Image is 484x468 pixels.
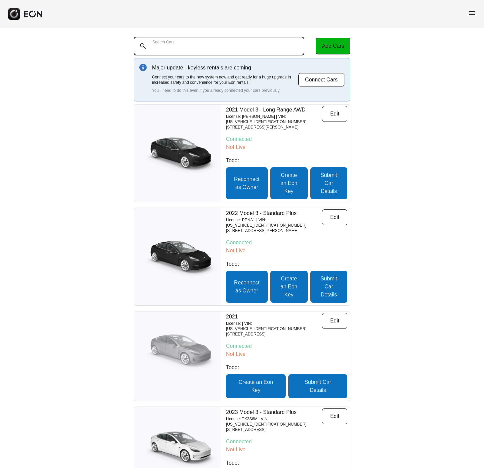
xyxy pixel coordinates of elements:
p: Not Live [226,143,347,151]
p: Not Live [226,247,347,255]
p: 2023 Model 3 - Standard Plus [226,408,322,416]
button: Edit [322,209,347,225]
p: Connected [226,239,347,247]
p: Not Live [226,446,347,454]
p: 2021 [226,313,322,321]
button: Add Cars [316,38,350,54]
img: car [134,132,221,175]
p: [STREET_ADDRESS] [226,331,322,337]
button: Submit Car Details [310,271,347,303]
img: info [139,64,147,71]
p: Todo: [226,260,347,268]
p: You'll need to do this even if you already connected your cars previously. [152,88,298,93]
button: Create an Eon Key [226,374,286,398]
p: License: PENA1 | VIN: [US_VEHICLE_IDENTIFICATION_NUMBER] [226,217,322,228]
button: Create an Eon Key [270,271,308,303]
p: Not Live [226,350,347,358]
label: Search Cars [152,39,175,45]
p: [STREET_ADDRESS][PERSON_NAME] [226,228,322,233]
p: Todo: [226,459,347,467]
button: Create an Eon Key [270,167,308,199]
p: License: | VIN: [US_VEHICLE_IDENTIFICATION_NUMBER] [226,321,322,331]
p: Connect your cars to the new system now and get ready for a huge upgrade in increased safety and ... [152,74,298,85]
button: Reconnect as Owner [226,167,268,199]
p: Connected [226,342,347,350]
p: 2022 Model 3 - Standard Plus [226,209,322,217]
button: Submit Car Details [288,374,347,398]
p: [STREET_ADDRESS][PERSON_NAME] [226,125,322,130]
p: 2021 Model 3 - Long Range AWD [226,106,322,114]
p: License: TK3S6M | VIN: [US_VEHICLE_IDENTIFICATION_NUMBER] [226,416,322,427]
p: Connected [226,135,347,143]
button: Reconnect as Owner [226,271,268,303]
button: Edit [322,106,347,122]
button: Edit [322,313,347,329]
span: menu [468,9,476,17]
img: car [134,235,221,278]
p: Connected [226,438,347,446]
button: Submit Car Details [310,167,347,199]
p: Todo: [226,364,347,372]
button: Connect Cars [298,73,345,87]
p: [STREET_ADDRESS] [226,427,322,432]
button: Edit [322,408,347,424]
p: Major update - keyless rentals are coming [152,64,298,72]
p: License: [PERSON_NAME] | VIN: [US_VEHICLE_IDENTIFICATION_NUMBER] [226,114,322,125]
p: Todo: [226,157,347,165]
img: car [134,334,221,378]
